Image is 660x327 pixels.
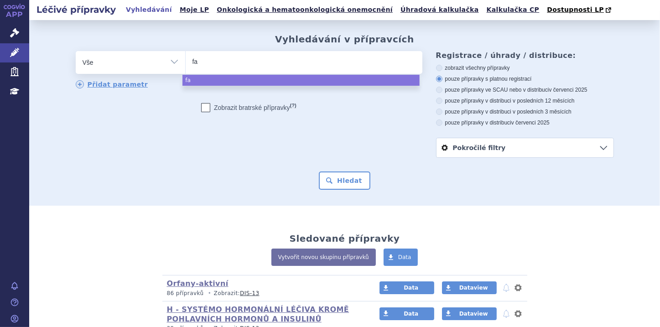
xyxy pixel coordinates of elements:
h2: Léčivé přípravky [29,3,123,16]
a: Úhradová kalkulačka [398,4,482,16]
a: Vyhledávání [123,4,175,16]
span: Data [404,311,418,317]
label: zobrazit všechny přípravky [436,64,614,72]
a: Onkologická a hematoonkologická onemocnění [214,4,395,16]
button: notifikace [502,308,511,319]
span: Dataview [459,285,488,291]
button: nastavení [514,282,523,293]
label: pouze přípravky v distribuci [436,119,614,126]
button: notifikace [502,282,511,293]
label: pouze přípravky s platnou registrací [436,75,614,83]
a: Data [379,307,434,320]
label: pouze přípravky ve SCAU nebo v distribuci [436,86,614,93]
label: pouze přípravky v distribuci v posledních 3 měsících [436,108,614,115]
span: 86 přípravků [167,290,204,296]
a: Přidat parametr [76,80,148,88]
li: fa [182,75,419,86]
abbr: (?) [290,103,296,109]
a: Pokročilé filtry [437,138,613,157]
p: Zobrazit: [167,290,363,297]
label: pouze přípravky v distribuci v posledních 12 měsících [436,97,614,104]
a: Data [384,249,418,266]
label: Zobrazit bratrské přípravky [201,103,296,112]
a: Dataview [442,281,497,294]
h2: Vyhledávání v přípravcích [275,34,414,45]
span: Data [398,254,411,260]
span: v červenci 2025 [549,87,587,93]
a: DIS-13 [240,290,259,296]
h2: Sledované přípravky [290,233,400,244]
button: Hledat [319,171,370,190]
span: Data [404,285,418,291]
span: Dataview [459,311,488,317]
i: • [206,290,214,297]
a: Data [379,281,434,294]
span: v červenci 2025 [511,119,550,126]
a: Vytvořit novou skupinu přípravků [271,249,376,266]
a: Moje LP [177,4,212,16]
span: Dostupnosti LP [547,6,604,13]
a: Orfany-aktivní [167,279,229,288]
a: Dataview [442,307,497,320]
button: nastavení [514,308,523,319]
a: Dostupnosti LP [544,4,616,16]
a: Kalkulačka CP [484,4,542,16]
a: H - SYSTÉMO HORMONÁLNÍ LÉČIVA KROMĚ POHLAVNÍCH HORMONŮ A INSULINŮ [167,305,349,323]
h3: Registrace / úhrady / distribuce: [436,51,614,60]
